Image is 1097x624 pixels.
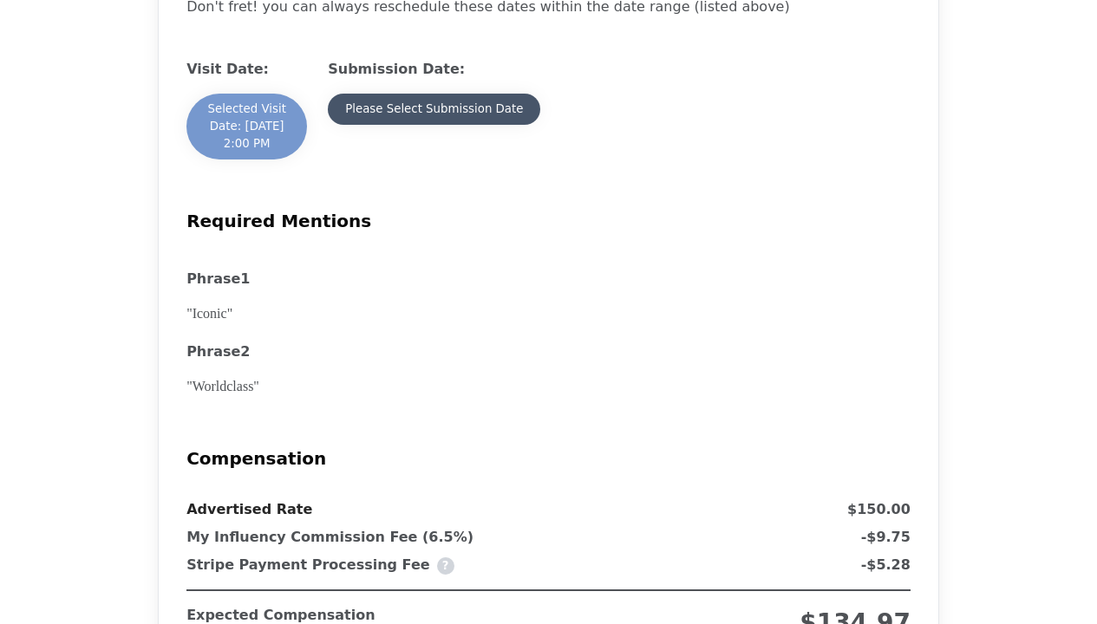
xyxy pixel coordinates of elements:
[186,527,473,548] h3: My Influency Commission Fee (6.5%)
[847,499,911,520] h3: $150.00
[186,269,911,289] div: Phrase 1
[186,555,454,575] h3: Stripe Payment Processing Fee
[186,499,312,520] h3: Advertised Rate
[186,94,307,159] button: Selected Visit Date: [DATE] 2:00 PM
[186,303,911,324] div: " Iconic "
[345,101,523,118] div: Please Select Submission Date
[328,94,540,125] button: Please Select Submission Date
[186,59,307,80] h3: Visit Date:
[437,557,454,575] span: Stripe charges: (0.25% + 2.9% + $0.55) per transaction
[861,527,911,548] h3: - $9.75
[186,341,911,362] div: Phrase 2
[328,59,689,80] h3: Submission Date:
[861,555,911,575] h3: - $5.28
[186,376,911,397] div: " Worldclass "
[186,208,911,234] h2: Required Mentions
[204,101,290,153] div: Selected Visit Date: [DATE] 2:00 PM
[186,445,911,471] h2: Compensation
